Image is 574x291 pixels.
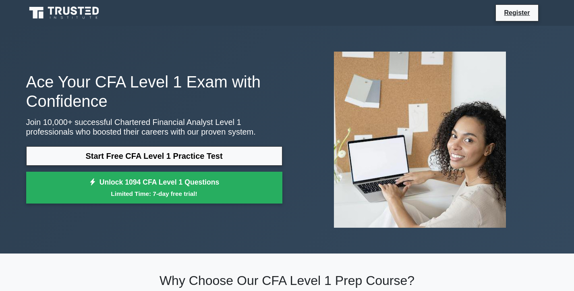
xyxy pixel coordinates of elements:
[26,117,282,137] p: Join 10,000+ successful Chartered Financial Analyst Level 1 professionals who boosted their caree...
[499,8,535,18] a: Register
[26,146,282,166] a: Start Free CFA Level 1 Practice Test
[26,172,282,204] a: Unlock 1094 CFA Level 1 QuestionsLimited Time: 7-day free trial!
[26,72,282,111] h1: Ace Your CFA Level 1 Exam with Confidence
[36,189,272,198] small: Limited Time: 7-day free trial!
[26,273,548,288] h2: Why Choose Our CFA Level 1 Prep Course?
